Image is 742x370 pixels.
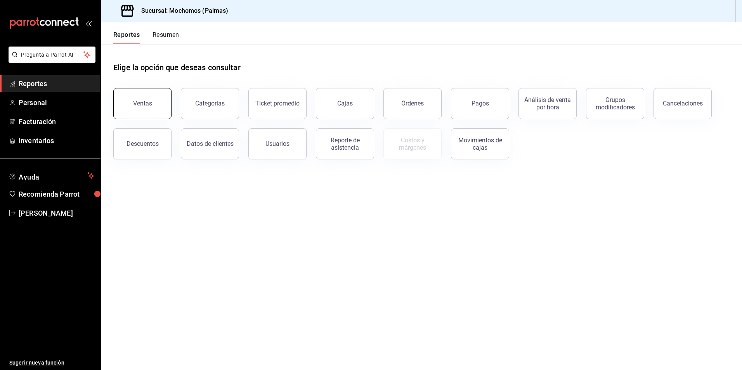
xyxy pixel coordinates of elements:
button: Categorías [181,88,239,119]
div: Descuentos [127,140,159,147]
button: Grupos modificadores [586,88,644,119]
span: Inventarios [19,135,94,146]
h1: Elige la opción que deseas consultar [113,62,241,73]
span: Sugerir nueva función [9,359,94,367]
button: Reporte de asistencia [316,128,374,159]
span: Recomienda Parrot [19,189,94,199]
div: Órdenes [401,100,424,107]
span: Reportes [19,78,94,89]
button: Órdenes [383,88,442,119]
button: Cancelaciones [654,88,712,119]
span: Personal [19,97,94,108]
div: Datos de clientes [187,140,234,147]
button: Contrata inventarios para ver este reporte [383,128,442,159]
button: Movimientos de cajas [451,128,509,159]
div: Costos y márgenes [388,137,437,151]
button: Reportes [113,31,140,44]
div: Cajas [337,100,353,107]
h3: Sucursal: Mochomos (Palmas) [135,6,229,16]
div: Análisis de venta por hora [524,96,572,111]
div: Movimientos de cajas [456,137,504,151]
span: Facturación [19,116,94,127]
div: Ventas [133,100,152,107]
button: Análisis de venta por hora [518,88,577,119]
button: Resumen [153,31,179,44]
button: Cajas [316,88,374,119]
div: Pagos [472,100,489,107]
div: Ticket promedio [255,100,300,107]
a: Pregunta a Parrot AI [5,56,95,64]
div: Grupos modificadores [591,96,639,111]
span: Pregunta a Parrot AI [21,51,83,59]
div: navigation tabs [113,31,179,44]
span: [PERSON_NAME] [19,208,94,218]
div: Usuarios [265,140,290,147]
div: Cancelaciones [663,100,703,107]
button: open_drawer_menu [85,20,92,26]
div: Reporte de asistencia [321,137,369,151]
button: Usuarios [248,128,307,159]
button: Ticket promedio [248,88,307,119]
button: Pagos [451,88,509,119]
span: Ayuda [19,171,84,180]
div: Categorías [195,100,225,107]
button: Ventas [113,88,172,119]
button: Datos de clientes [181,128,239,159]
button: Descuentos [113,128,172,159]
button: Pregunta a Parrot AI [9,47,95,63]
